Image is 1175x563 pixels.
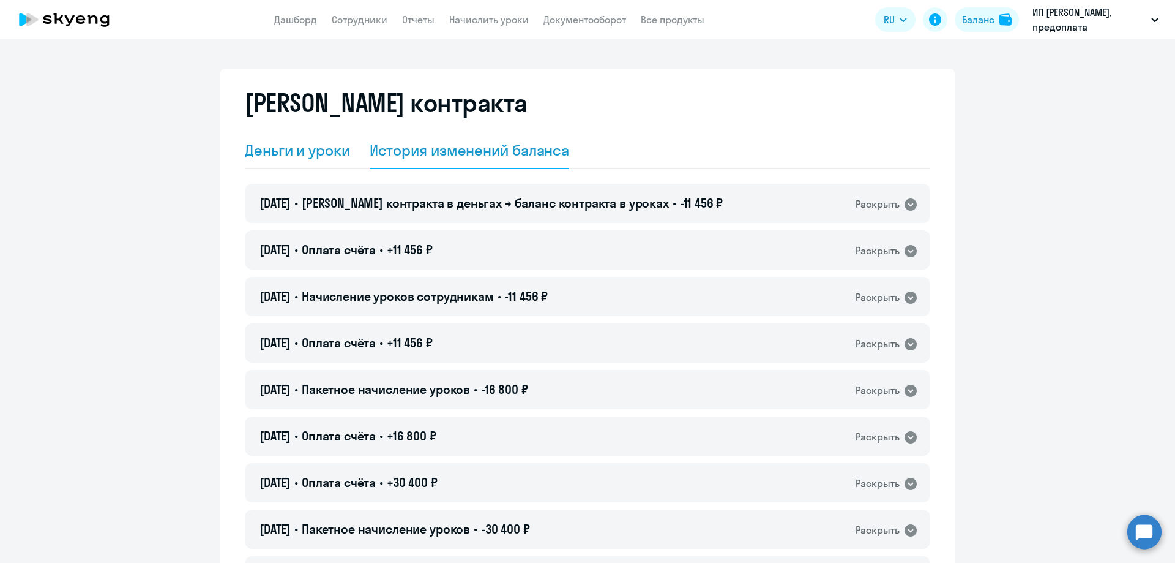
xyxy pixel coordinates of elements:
span: -11 456 ₽ [504,289,548,304]
div: Раскрыть [856,476,900,491]
a: Дашборд [274,13,317,26]
a: Все продукты [641,13,704,26]
button: ИП [PERSON_NAME], предоплата [1026,5,1165,34]
span: • [498,289,501,304]
span: • [294,475,298,490]
span: Пакетное начисление уроков [302,521,470,537]
a: Начислить уроки [449,13,529,26]
span: • [379,475,383,490]
span: [DATE] [259,289,291,304]
h2: [PERSON_NAME] контракта [245,88,528,118]
div: Раскрыть [856,336,900,352]
span: Оплата счёта [302,428,376,444]
span: [DATE] [259,335,291,350]
span: Оплата счёта [302,475,376,490]
span: +30 400 ₽ [387,475,438,490]
span: • [294,382,298,397]
span: [DATE] [259,521,291,537]
span: -30 400 ₽ [481,521,530,537]
span: Оплата счёта [302,335,376,350]
span: • [379,242,383,257]
span: +11 456 ₽ [387,335,433,350]
div: Раскрыть [856,523,900,538]
button: RU [875,7,916,32]
span: +16 800 ₽ [387,428,436,444]
div: Раскрыть [856,243,900,259]
button: Балансbalance [955,7,1019,32]
img: balance [999,13,1012,26]
a: Отчеты [402,13,435,26]
span: • [294,242,298,257]
span: • [673,195,676,211]
a: Документооборот [543,13,626,26]
span: [DATE] [259,382,291,397]
span: [DATE] [259,195,291,211]
span: • [294,428,298,444]
span: +11 456 ₽ [387,242,433,257]
span: Пакетное начисление уроков [302,382,470,397]
p: ИП [PERSON_NAME], предоплата [1032,5,1146,34]
span: • [294,335,298,350]
span: -16 800 ₽ [481,382,528,397]
div: Баланс [962,12,994,27]
a: Сотрудники [332,13,387,26]
span: • [474,382,477,397]
span: • [379,428,383,444]
span: RU [884,12,895,27]
span: • [294,195,298,211]
span: -11 456 ₽ [680,195,723,211]
span: • [474,521,477,537]
span: • [294,289,298,304]
span: [DATE] [259,428,291,444]
div: Раскрыть [856,197,900,212]
span: Оплата счёта [302,242,376,257]
span: [DATE] [259,242,291,257]
span: • [379,335,383,350]
span: • [294,521,298,537]
div: Раскрыть [856,290,900,305]
div: История изменений баланса [370,140,570,160]
span: Начисление уроков сотрудникам [302,289,494,304]
span: [DATE] [259,475,291,490]
div: Раскрыть [856,429,900,445]
span: [PERSON_NAME] контракта в деньгах → баланс контракта в уроках [302,195,669,211]
div: Раскрыть [856,383,900,398]
div: Деньги и уроки [245,140,350,160]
